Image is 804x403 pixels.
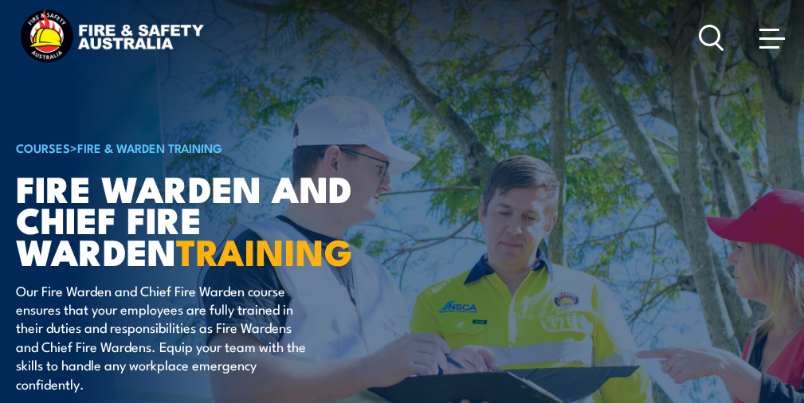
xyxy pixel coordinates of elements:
strong: TRAINING [176,223,353,278]
h6: > [16,138,410,157]
a: Fire & Warden Training [77,139,222,156]
p: Our Fire Warden and Chief Fire Warden course ensures that your employees are fully trained in the... [16,281,307,393]
h1: Fire Warden and Chief Fire Warden [16,172,410,265]
a: COURSES [16,139,70,156]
